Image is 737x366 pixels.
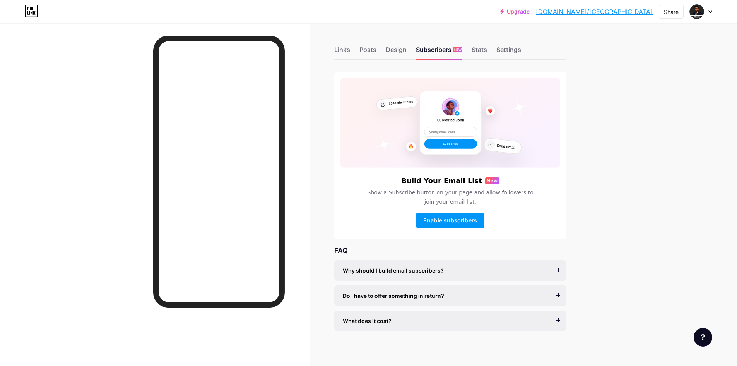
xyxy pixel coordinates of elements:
[343,317,392,325] span: What does it cost?
[343,292,444,300] span: Do I have to offer something in return?
[401,177,482,185] h6: Build Your Email List
[496,45,521,59] div: Settings
[536,7,653,16] a: [DOMAIN_NAME]/[GEOGRAPHIC_DATA]
[416,213,484,228] button: Enable subscribers
[343,266,444,275] span: Why should I build email subscribers?
[416,45,462,59] div: Subscribers
[472,45,487,59] div: Stats
[500,9,530,15] a: Upgrade
[423,217,477,223] span: Enable subscribers
[334,45,350,59] div: Links
[689,4,704,19] img: MD.Tanvir Lahari
[334,245,566,256] div: FAQ
[454,47,462,52] span: NEW
[363,188,538,206] span: Show a Subscribe button on your page and allow followers to join your email list.
[487,177,498,184] span: New
[386,45,407,59] div: Design
[359,45,376,59] div: Posts
[664,8,679,16] div: Share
